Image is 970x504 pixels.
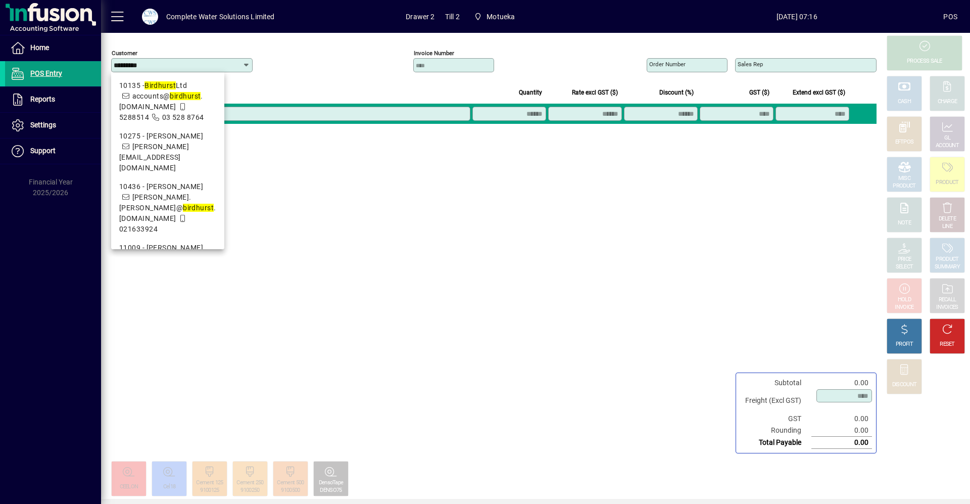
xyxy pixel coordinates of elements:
div: Cement 250 [236,479,263,487]
span: 03 528 8764 [162,113,204,121]
span: [PERSON_NAME].[PERSON_NAME]@ .[DOMAIN_NAME] [119,193,216,222]
td: 0.00 [811,413,872,425]
span: Settings [30,121,56,129]
div: DensoTape [319,479,344,487]
div: ACCOUNT [936,142,959,150]
span: Motueka [487,9,515,25]
div: RECALL [939,296,956,304]
div: 11009 - [PERSON_NAME] [119,243,216,253]
a: Support [5,139,101,164]
td: 0.00 [811,377,872,389]
div: 9100250 [240,487,259,494]
div: MISC [898,175,910,182]
div: Complete Water Solutions Limited [166,9,275,25]
mat-option: 10275 - Richard Clarkson [111,127,224,177]
span: GST ($) [749,87,769,98]
div: DELETE [939,215,956,223]
span: [PERSON_NAME][EMAIL_ADDRESS][DOMAIN_NAME] [119,143,189,172]
mat-option: 10135 - Birdhurst Ltd [111,76,224,127]
span: POS Entry [30,69,62,77]
div: CASH [898,98,911,106]
div: NOTE [898,219,911,227]
td: Freight (Excl GST) [740,389,811,413]
div: PRODUCT [936,179,958,187]
em: Birdhurst [144,81,176,89]
td: Total Payable [740,437,811,449]
div: DENSO75 [320,487,342,494]
mat-label: Sales rep [738,61,763,68]
td: 0.00 [811,437,872,449]
td: GST [740,413,811,425]
div: POS [943,9,957,25]
div: 10135 - Ltd [119,80,216,91]
div: 10436 - [PERSON_NAME] [119,181,216,192]
span: [DATE] 07:16 [650,9,943,25]
a: Home [5,35,101,61]
span: Motueka [470,8,519,26]
div: SELECT [896,263,913,271]
div: LINE [942,223,952,231]
div: PRODUCT [936,256,958,263]
span: Reports [30,95,55,103]
span: Discount (%) [659,87,694,98]
td: Rounding [740,425,811,437]
span: Home [30,43,49,52]
mat-label: Customer [112,50,137,57]
mat-label: Order number [649,61,686,68]
mat-option: 10436 - Gonzo Eggers [111,177,224,239]
div: INVOICE [895,304,913,311]
div: PROFIT [896,341,913,348]
div: CEELON [120,483,138,491]
div: DISCOUNT [892,381,916,389]
div: SUMMARY [935,263,960,271]
div: Cement 125 [196,479,223,487]
div: PRODUCT [893,182,915,190]
button: Profile [134,8,166,26]
span: 5288514 [119,113,149,121]
td: Subtotal [740,377,811,389]
td: 0.00 [811,425,872,437]
mat-label: Invoice number [414,50,454,57]
em: birdhurst [170,92,201,100]
span: 021633924 [119,225,158,233]
div: RESET [940,341,955,348]
span: Drawer 2 [406,9,434,25]
a: Reports [5,87,101,112]
div: CHARGE [938,98,957,106]
mat-option: 11009 - Justin Mitchel [111,239,224,300]
span: Support [30,147,56,155]
div: HOLD [898,296,911,304]
div: 9100125 [200,487,219,494]
div: GL [944,134,951,142]
div: PROCESS SALE [907,58,942,65]
a: Settings [5,113,101,138]
span: Quantity [519,87,542,98]
div: Cement 500 [277,479,304,487]
span: Extend excl GST ($) [793,87,845,98]
div: Cel18 [163,483,176,491]
span: Rate excl GST ($) [572,87,618,98]
div: 9100500 [281,487,300,494]
div: EFTPOS [895,139,914,146]
span: Till 2 [445,9,460,25]
div: INVOICES [936,304,958,311]
span: accounts@ .[DOMAIN_NAME] [119,92,203,111]
div: 10275 - [PERSON_NAME] [119,131,216,142]
div: PRICE [898,256,911,263]
em: birdhurst [183,204,214,212]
